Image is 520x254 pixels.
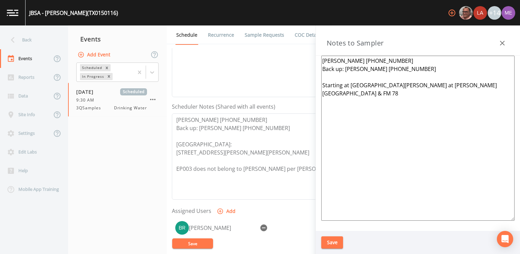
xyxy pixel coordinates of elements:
a: COC Details [294,25,323,44]
img: logo [7,10,18,16]
textarea: [PERSON_NAME] [PHONE_NUMBER] Back up: [PERSON_NAME] [PHONE_NUMBER] [GEOGRAPHIC_DATA]: [STREET_ADD... [172,113,376,200]
span: Scheduled [120,88,147,95]
span: 9:30 AM [76,97,98,103]
a: Schedule [175,25,198,45]
span: Drinking Water [114,105,147,111]
img: e2d790fa78825a4bb76dcb6ab311d44c [459,6,473,20]
button: Save [172,238,213,249]
span: 3QSamples [76,105,105,111]
textarea: confirmed with [PERSON_NAME] 9/11 [172,11,376,97]
img: d4d65db7c401dd99d63b7ad86343d265 [502,6,515,20]
button: Save [321,236,343,249]
a: Sample Requests [244,25,285,44]
textarea: [PERSON_NAME] [PHONE_NUMBER] Back up: [PERSON_NAME] [PHONE_NUMBER] Starting at [GEOGRAPHIC_DATA][... [321,56,515,221]
div: Mike Franklin [459,6,473,20]
span: [DATE] [76,88,98,95]
img: 0223195823e73a332285ce26dfbf4dcf [175,221,189,235]
h3: Notes to Sampler [327,38,384,49]
button: Add [215,205,238,218]
label: Assigned Users [172,207,211,215]
a: [DATE]Scheduled9:30 AM3QSamplesDrinking Water [68,83,167,117]
div: Remove In Progress [105,73,113,80]
button: Add Event [76,49,113,61]
div: JBSA - [PERSON_NAME] (TX0150116) [29,9,118,17]
div: Open Intercom Messenger [497,231,513,247]
div: Scheduled [80,64,103,71]
img: cf6e799eed601856facf0d2563d1856d [473,6,487,20]
a: Recurrence [207,25,235,44]
div: Events [68,31,167,48]
div: Lauren Saenz [473,6,487,20]
label: Scheduler Notes (Shared with all events) [172,103,275,111]
div: Remove Scheduled [103,64,111,71]
div: In Progress [80,73,105,80]
div: +14 [488,6,501,20]
div: [PERSON_NAME] [189,224,257,232]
